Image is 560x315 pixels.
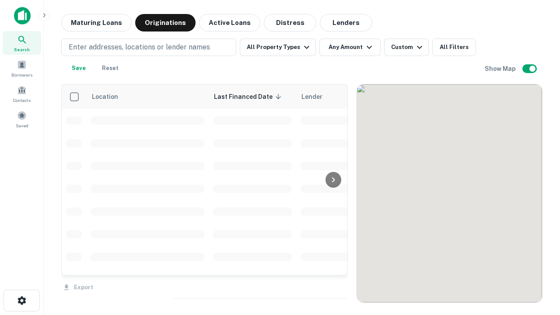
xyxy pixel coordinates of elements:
a: Saved [3,107,41,131]
button: All Filters [432,38,476,56]
img: capitalize-icon.png [14,7,31,24]
span: Lender [301,91,322,102]
button: Custom [384,38,429,56]
h6: Show Map [485,64,517,73]
span: Contacts [13,97,31,104]
a: Borrowers [3,56,41,80]
th: Last Financed Date [209,84,296,109]
button: Reset [96,59,124,77]
iframe: Chat Widget [516,245,560,287]
span: Last Financed Date [214,91,284,102]
span: Search [14,46,30,53]
span: Saved [16,122,28,129]
p: Enter addresses, locations or lender names [69,42,210,52]
button: Maturing Loans [61,14,132,31]
div: Custom [391,42,425,52]
button: Save your search to get updates of matches that match your search criteria. [65,59,93,77]
button: Distress [264,14,316,31]
a: Search [3,31,41,55]
button: Enter addresses, locations or lender names [61,38,236,56]
a: Contacts [3,82,41,105]
span: Location [91,91,129,102]
button: Any Amount [319,38,381,56]
button: Active Loans [199,14,260,31]
button: Originations [135,14,196,31]
span: Borrowers [11,71,32,78]
div: 0 0 [357,84,542,302]
th: Lender [296,84,436,109]
button: Lenders [320,14,372,31]
button: All Property Types [240,38,316,56]
th: Location [86,84,209,109]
